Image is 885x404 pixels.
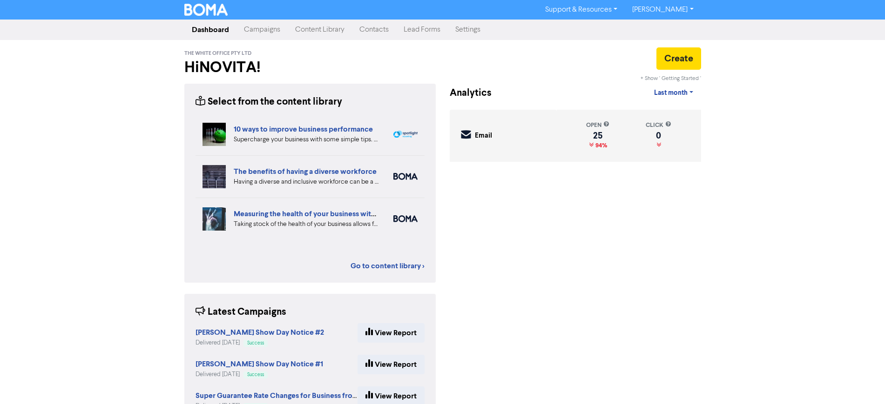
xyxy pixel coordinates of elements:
[196,359,323,369] strong: [PERSON_NAME] Show Day Notice #1
[236,20,288,39] a: Campaigns
[234,167,377,176] a: The benefits of having a diverse workforce
[656,47,701,70] button: Create
[352,20,396,39] a: Contacts
[234,125,373,134] a: 10 ways to improve business performance
[450,86,480,100] div: Analytics
[196,391,384,400] strong: Super Guarantee Rate Changes for Business from [DATE]
[351,260,425,272] a: Go to content library >
[838,359,885,404] iframe: Chat Widget
[196,328,324,337] strong: [PERSON_NAME] Show Day Notice #2
[393,131,418,138] img: spotlight
[196,305,286,319] div: Latest Campaigns
[288,20,352,39] a: Content Library
[646,132,671,139] div: 0
[196,338,324,347] div: Delivered [DATE]
[448,20,488,39] a: Settings
[196,95,342,109] div: Select from the content library
[184,4,228,16] img: BOMA Logo
[247,341,264,345] span: Success
[196,329,324,337] a: [PERSON_NAME] Show Day Notice #2
[247,372,264,377] span: Success
[625,2,701,17] a: [PERSON_NAME]
[586,121,609,130] div: open
[358,355,425,374] a: View Report
[196,370,323,379] div: Delivered [DATE]
[234,135,379,145] div: Supercharge your business with some simple tips. Eliminate distractions & bad customers, get a pl...
[393,173,418,180] img: boma
[234,177,379,187] div: Having a diverse and inclusive workforce can be a major boost for your business. We list four of ...
[396,20,448,39] a: Lead Forms
[654,89,688,97] span: Last month
[647,84,701,102] a: Last month
[393,215,418,222] img: boma_accounting
[234,219,379,229] div: Taking stock of the health of your business allows for more effective planning, early warning abo...
[234,209,426,219] a: Measuring the health of your business with ratio measures
[184,50,251,57] span: THE WHITE OFFICE PTY LTD
[184,59,436,76] h2: Hi NOVITA !
[586,132,609,139] div: 25
[594,142,607,149] span: 94%
[641,74,701,83] div: + Show ' Getting Started '
[646,121,671,130] div: click
[184,20,236,39] a: Dashboard
[358,323,425,343] a: View Report
[475,131,492,141] div: Email
[196,392,384,400] a: Super Guarantee Rate Changes for Business from [DATE]
[538,2,625,17] a: Support & Resources
[196,361,323,368] a: [PERSON_NAME] Show Day Notice #1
